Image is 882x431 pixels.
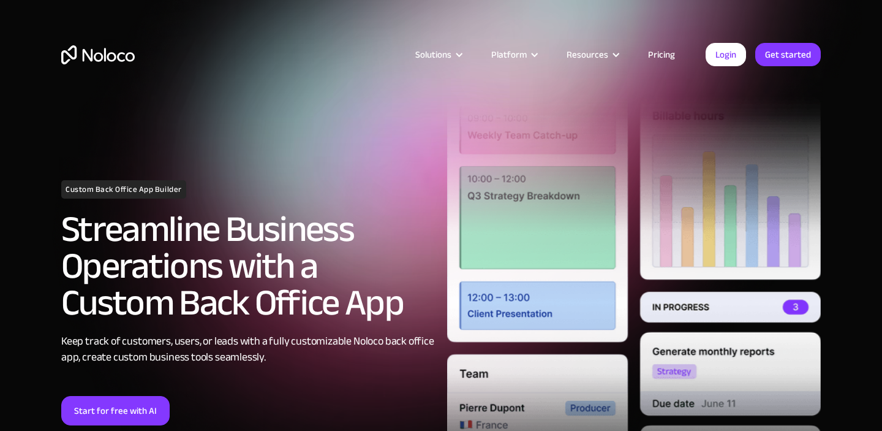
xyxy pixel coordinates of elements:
[61,211,435,321] h2: Streamline Business Operations with a Custom Back Office App
[551,47,633,63] div: Resources
[61,334,435,365] div: Keep track of customers, users, or leads with a fully customizable Noloco back office app, create...
[633,47,690,63] a: Pricing
[61,180,186,199] h1: Custom Back Office App Builder
[755,43,821,66] a: Get started
[491,47,527,63] div: Platform
[400,47,476,63] div: Solutions
[706,43,746,66] a: Login
[61,45,135,64] a: home
[567,47,608,63] div: Resources
[415,47,451,63] div: Solutions
[61,396,170,425] a: Start for free with AI
[476,47,551,63] div: Platform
